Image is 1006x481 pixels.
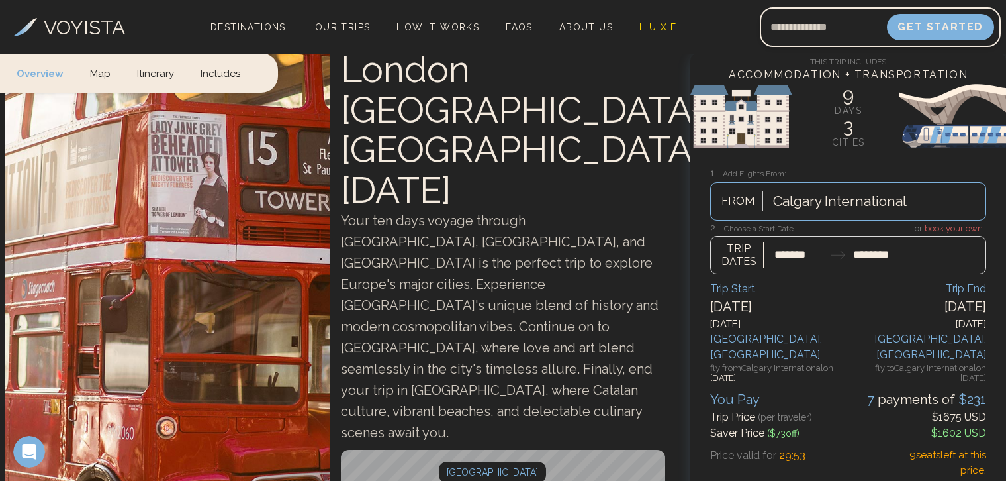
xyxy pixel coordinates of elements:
h4: Accommodation + Transportation [690,67,1006,83]
span: $1675 USD [932,411,986,423]
span: ($ 73 off) [767,428,800,439]
a: Includes [187,53,253,92]
a: Overview [17,53,77,92]
span: (per traveler) [758,412,812,423]
span: Destinations [205,17,291,56]
button: Get Started [887,14,994,40]
span: Our Trips [315,22,371,32]
a: VOYISTA [13,13,125,42]
h3: VOYISTA [44,13,125,42]
span: Your ten days voyage through [GEOGRAPHIC_DATA], [GEOGRAPHIC_DATA], and [GEOGRAPHIC_DATA] is the p... [341,213,659,441]
span: 7 [867,392,878,407]
span: $1602 USD [931,427,986,439]
div: [DATE] [710,317,848,332]
span: [DATE] [710,373,736,383]
div: You Pay [710,390,760,409]
h3: Add Flights From: [710,166,986,181]
div: [DATE] [710,297,848,317]
div: [GEOGRAPHIC_DATA] , [GEOGRAPHIC_DATA] [848,331,986,363]
div: payment s of [867,390,986,409]
div: Saver Price [710,425,800,441]
input: Email address [760,11,887,43]
a: Itinerary [124,53,187,92]
a: About Us [554,18,618,36]
h4: This Trip Includes [690,54,1006,67]
a: FAQs [500,18,538,36]
div: fly from Calgary International on [710,363,848,386]
span: FAQs [506,22,533,32]
span: FROM [714,193,762,210]
div: Trip Price [710,409,812,425]
h4: or [710,221,986,235]
a: Our Trips [310,18,376,36]
div: Trip Start [710,281,848,297]
span: London [GEOGRAPHIC_DATA] [GEOGRAPHIC_DATA] [DATE] [341,48,702,211]
div: Trip End [848,281,986,297]
span: 29 : 53 [779,449,805,462]
div: fly to Calgary International on [DATE] [848,363,986,386]
div: [DATE] [848,297,986,317]
span: Price valid for [710,449,776,462]
span: How It Works [396,22,479,32]
a: Map [77,53,124,92]
span: $ 231 [955,392,986,407]
div: [GEOGRAPHIC_DATA] , [GEOGRAPHIC_DATA] [710,331,848,363]
span: 1. [710,167,723,179]
a: How It Works [391,18,484,36]
span: L U X E [639,22,677,32]
img: European Sights [690,76,1006,156]
span: About Us [559,22,613,32]
div: [DATE] [848,317,986,332]
img: Voyista Logo [13,18,37,36]
iframe: Intercom live chat [13,436,45,468]
div: 9 seat s left at this price. [894,448,986,478]
a: L U X E [634,18,682,36]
